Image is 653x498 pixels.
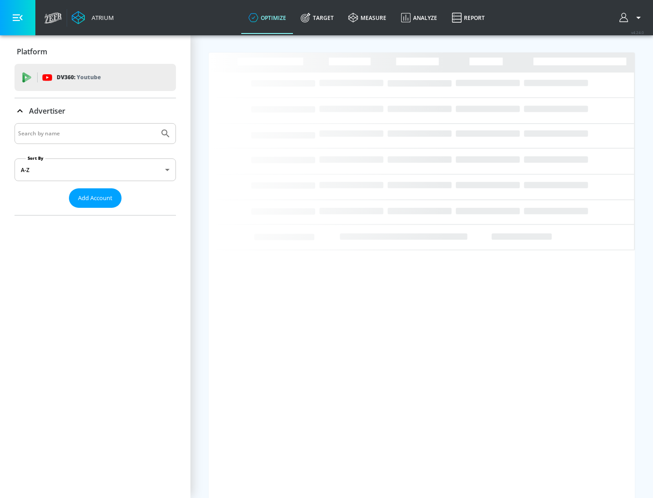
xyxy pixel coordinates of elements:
[15,123,176,215] div: Advertiser
[29,106,65,116] p: Advertiser
[444,1,492,34] a: Report
[57,72,101,82] p: DV360:
[18,128,156,139] input: Search by name
[26,155,45,161] label: Sort By
[17,47,47,57] p: Platform
[15,158,176,181] div: A-Z
[77,72,101,82] p: Youtube
[88,14,114,22] div: Atrium
[341,1,394,34] a: measure
[78,193,112,203] span: Add Account
[15,64,176,91] div: DV360: Youtube
[394,1,444,34] a: Analyze
[631,30,644,35] span: v 4.24.0
[69,188,122,208] button: Add Account
[15,98,176,124] div: Advertiser
[72,11,114,24] a: Atrium
[15,39,176,64] div: Platform
[15,208,176,215] nav: list of Advertiser
[293,1,341,34] a: Target
[241,1,293,34] a: optimize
